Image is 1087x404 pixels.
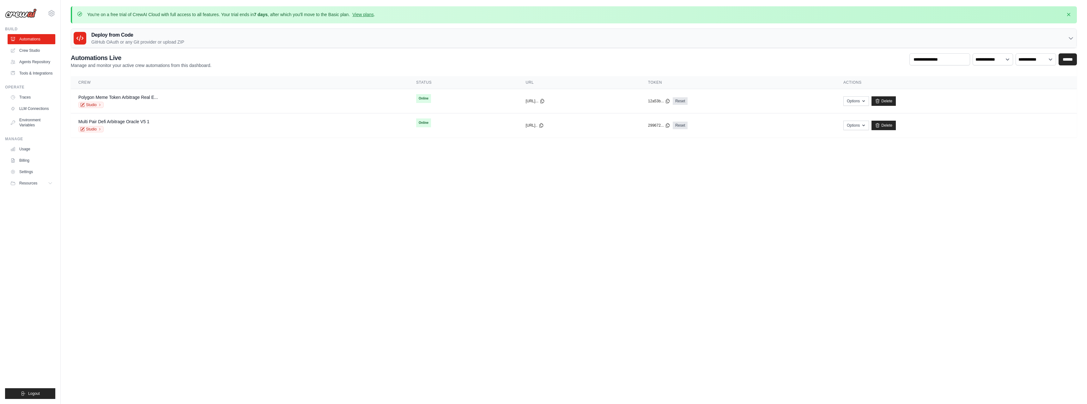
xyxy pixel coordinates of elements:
a: Studio [78,102,104,108]
th: Crew [71,76,409,89]
span: Online [416,118,431,127]
a: Traces [8,92,55,102]
th: URL [518,76,640,89]
div: Build [5,27,55,32]
a: Polygon Meme Token Arbitrage Real E... [78,95,158,100]
a: Environment Variables [8,115,55,130]
th: Token [641,76,836,89]
a: Tools & Integrations [8,68,55,78]
a: Delete [871,121,896,130]
h3: Deploy from Code [91,31,184,39]
a: Billing [8,155,55,166]
h2: Automations Live [71,53,211,62]
a: Reset [673,122,688,129]
button: Options [843,121,869,130]
span: Resources [19,181,37,186]
a: Agents Repository [8,57,55,67]
div: Manage [5,136,55,142]
a: Reset [673,97,688,105]
button: 299672... [648,123,670,128]
a: LLM Connections [8,104,55,114]
a: Studio [78,126,104,132]
p: You're on a free trial of CrewAI Cloud with full access to all features. Your trial ends in , aft... [87,11,375,18]
a: Settings [8,167,55,177]
strong: 7 days [254,12,268,17]
div: Operate [5,85,55,90]
th: Status [409,76,518,89]
span: Online [416,94,431,103]
a: Crew Studio [8,45,55,56]
button: Options [843,96,869,106]
a: Multi Pair Defi Arbitrage Oracle V5 1 [78,119,149,124]
a: View plans [352,12,373,17]
button: Resources [8,178,55,188]
a: Usage [8,144,55,154]
p: GitHub OAuth or any Git provider or upload ZIP [91,39,184,45]
th: Actions [836,76,1077,89]
button: Logout [5,388,55,399]
a: Delete [871,96,896,106]
p: Manage and monitor your active crew automations from this dashboard. [71,62,211,69]
span: Logout [28,391,40,396]
a: Automations [8,34,55,44]
button: 12a53b... [648,99,670,104]
img: Logo [5,9,37,18]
